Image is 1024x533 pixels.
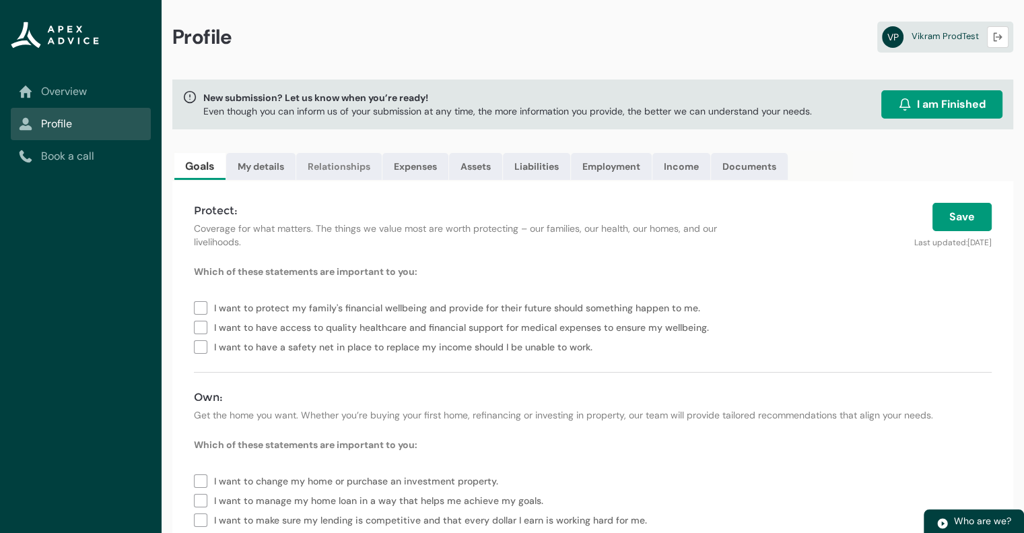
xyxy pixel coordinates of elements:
img: alarm.svg [898,98,912,111]
a: My details [226,153,296,180]
span: I want to protect my family's financial wellbeing and provide for their future should something h... [214,297,706,317]
span: Who are we? [954,515,1011,527]
span: I want to manage my home loan in a way that helps me achieve my goals. [214,490,549,509]
a: Book a call [19,148,143,164]
span: Vikram ProdTest [912,30,979,42]
a: Expenses [382,153,448,180]
a: Assets [449,153,502,180]
a: Profile [19,116,143,132]
button: Save [932,203,992,231]
a: Liabilities [503,153,570,180]
h4: Protect: [194,203,720,219]
abbr: VP [882,26,903,48]
a: VPVikram ProdTest [877,22,1013,53]
a: Documents [711,153,788,180]
span: New submission? Let us know when you’re ready! [203,91,812,104]
nav: Sub page [11,75,151,173]
span: I want to have a safety net in place to replace my income should I be unable to work. [214,336,598,356]
a: Income [652,153,710,180]
p: Which of these statements are important to you: [194,438,992,451]
a: Goals [174,153,226,180]
span: I am Finished [917,96,986,113]
span: I want to make sure my lending is competitive and that every dollar I earn is working hard for me. [214,509,652,529]
button: Logout [987,26,1009,48]
span: I want to change my home or purchase an investment property. [214,470,504,490]
a: Relationships [296,153,382,180]
img: play.svg [936,518,949,530]
a: Employment [571,153,652,180]
p: Get the home you want. Whether you’re buying your first home, refinancing or investing in propert... [194,408,992,422]
span: I want to have access to quality healthcare and financial support for medical expenses to ensure ... [214,317,714,336]
img: Apex Advice Group [11,22,99,49]
button: I am Finished [881,90,1002,119]
lightning-formatted-date-time: [DATE] [967,237,992,248]
p: Coverage for what matters. The things we value most are worth protecting – our families, our heal... [194,222,720,249]
a: Overview [19,84,143,100]
p: Which of these statements are important to you: [194,265,992,278]
p: Even though you can inform us of your submission at any time, the more information you provide, t... [203,104,812,118]
span: Profile [172,24,232,50]
p: Last updated: [737,231,992,249]
h4: Own: [194,389,992,406]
